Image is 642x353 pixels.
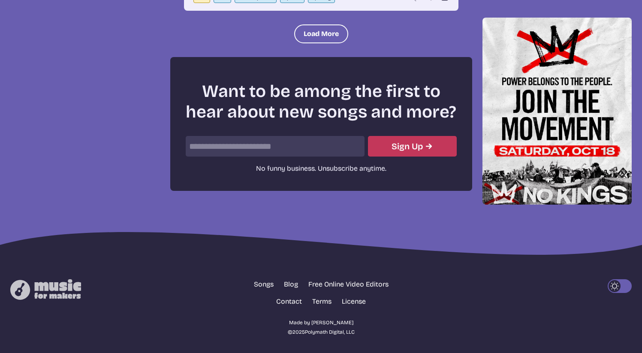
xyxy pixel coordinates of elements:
[289,319,353,326] a: Made by [PERSON_NAME]
[482,18,632,205] img: Help save our democracy!
[256,164,386,172] span: No funny business. Unsubscribe anytime.
[288,329,355,335] span: © 2025 Polymath Digital, LLC
[294,24,348,43] button: Load More
[342,296,366,307] a: License
[186,81,457,122] h2: Want to be among the first to hear about new songs and more?
[312,296,332,307] a: Terms
[254,279,274,290] a: Songs
[276,296,302,307] a: Contact
[308,279,389,290] a: Free Online Video Editors
[368,136,457,157] button: Submit
[284,279,298,290] a: Blog
[10,279,81,300] img: Music for Makers logo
